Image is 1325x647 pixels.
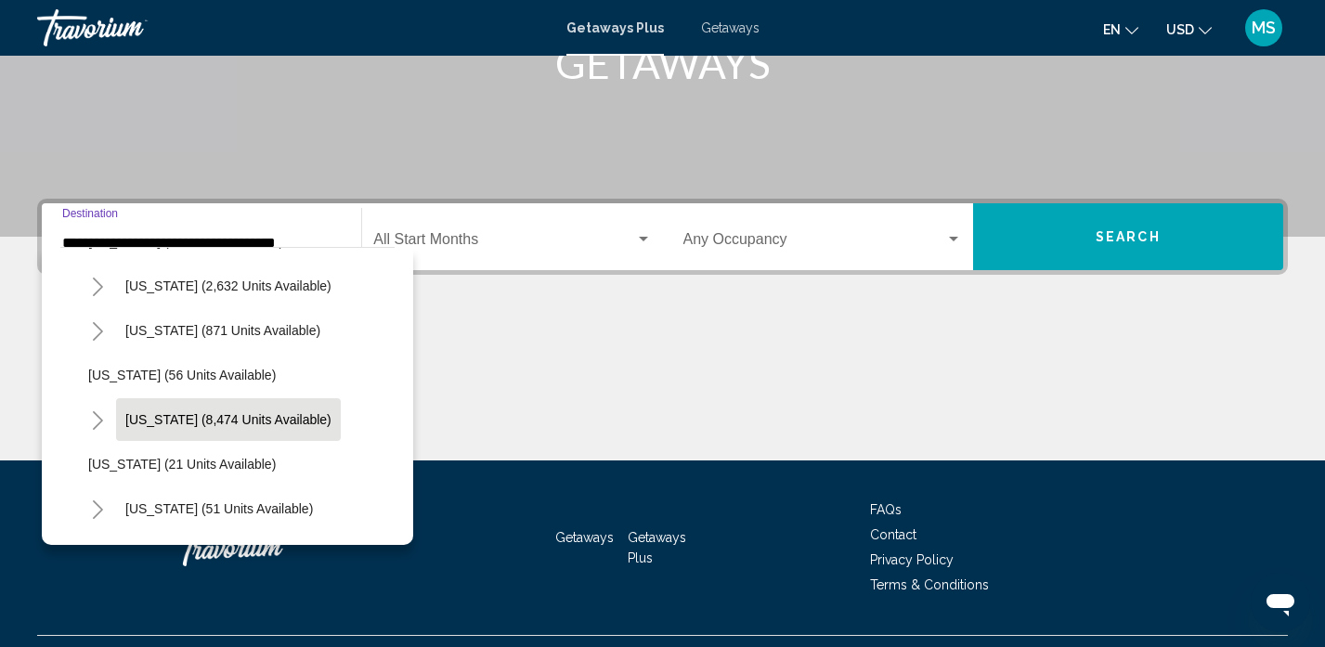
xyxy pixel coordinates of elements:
span: MS [1252,19,1276,37]
a: Terms & Conditions [870,577,989,592]
a: Privacy Policy [870,552,954,567]
button: [US_STATE] (21 units available) [79,443,285,485]
span: en [1103,22,1121,37]
button: Toggle Hawaii (51 units available) [79,490,116,527]
span: [US_STATE] (56 units available) [88,368,276,382]
a: FAQs [870,502,902,517]
a: Contact [870,527,916,542]
iframe: Кнопка запуска окна обмена сообщениями [1251,573,1310,632]
span: [US_STATE] (2,632 units available) [125,278,331,293]
div: Search widget [42,203,1283,270]
button: Change language [1103,16,1138,43]
span: [US_STATE] (8,474 units available) [125,412,331,427]
span: USD [1166,22,1194,37]
a: Getaways Plus [566,20,664,35]
button: [US_STATE] (8,474 units available) [116,398,341,441]
span: Search [1096,230,1161,245]
button: [US_STATE] (871 units available) [116,309,330,352]
span: [US_STATE] (51 units available) [125,501,313,516]
a: Getaways [555,530,614,545]
span: [US_STATE] (21 units available) [88,457,276,472]
button: Toggle Colorado (871 units available) [79,312,116,349]
button: [US_STATE] (469 units available) [79,532,292,575]
button: Change currency [1166,16,1212,43]
button: [US_STATE] (51 units available) [116,487,322,530]
button: [US_STATE] (2,632 units available) [116,265,341,307]
a: Getaways [701,20,760,35]
a: Travorium [37,9,548,46]
span: [US_STATE] (871 units available) [125,323,320,338]
button: Toggle California (2,632 units available) [79,267,116,304]
a: Getaways Plus [628,530,686,565]
button: Search [973,203,1283,270]
button: [US_STATE] (56 units available) [79,354,285,396]
button: User Menu [1240,8,1288,47]
button: Toggle Florida (8,474 units available) [79,401,116,438]
a: Travorium [176,520,362,576]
